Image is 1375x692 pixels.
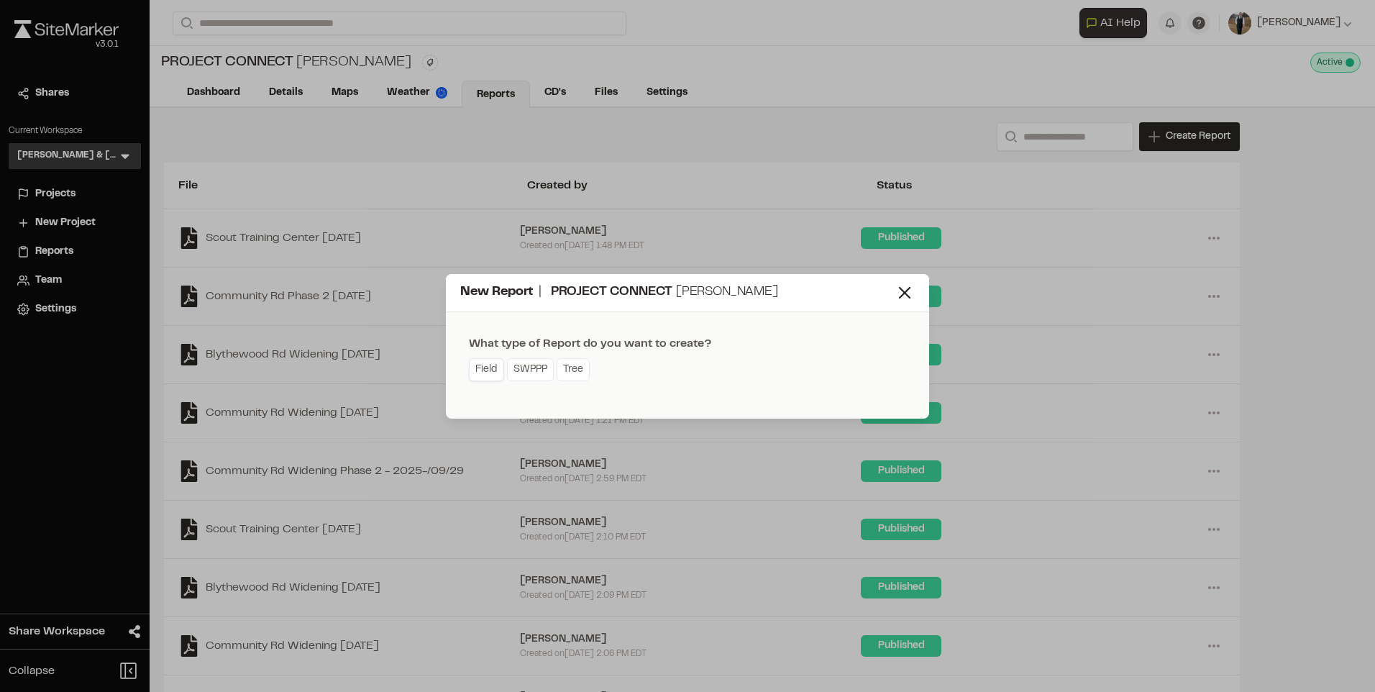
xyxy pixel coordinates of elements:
a: Tree [557,358,590,381]
span: Project Connect [551,286,672,298]
span: [PERSON_NAME] [676,286,778,298]
span: | [539,286,542,298]
a: SWPPP [507,358,554,381]
div: What type of Report do you want to create? [469,335,711,352]
a: Field [469,358,504,381]
div: New Report [460,283,895,302]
